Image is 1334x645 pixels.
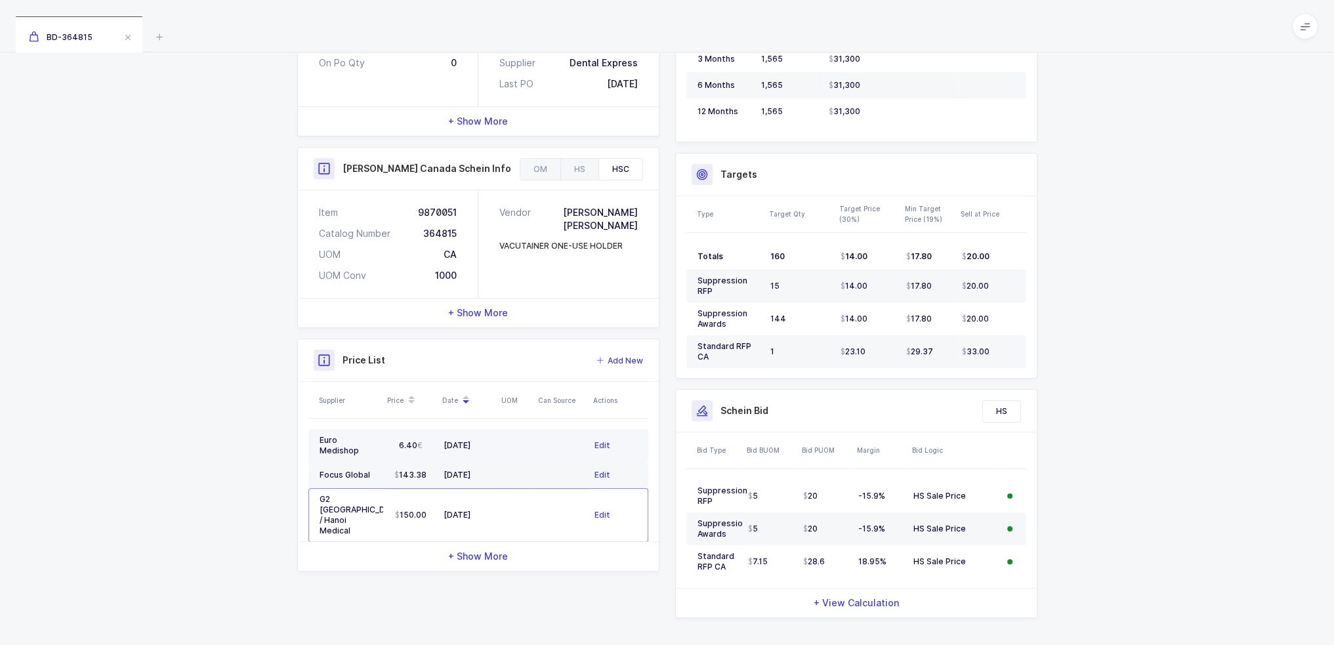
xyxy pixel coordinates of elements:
[594,468,610,482] button: Edit
[320,435,378,456] div: Euro Medishop
[962,251,990,262] span: 20.00
[697,209,761,219] div: Type
[698,251,723,261] span: Totals
[748,491,758,501] span: 5
[912,445,996,455] div: Bid Logic
[444,248,457,261] div: CA
[501,395,530,406] div: UOM
[770,281,780,291] span: 15
[387,389,434,411] div: Price
[829,80,860,91] span: 31,300
[698,308,747,329] span: Suppression Awards
[761,54,783,64] span: 1,565
[698,106,751,117] div: 12 Months
[698,486,738,507] div: Suppression RFP
[748,556,768,567] span: 7.15
[319,269,366,282] div: UOM Conv
[594,509,610,522] button: Edit
[444,470,492,480] div: [DATE]
[444,440,492,451] div: [DATE]
[520,159,560,180] div: OM
[320,494,378,536] div: G2 [GEOGRAPHIC_DATA] / Hanoi Medical
[448,550,508,563] span: + Show More
[594,439,610,452] button: Edit
[829,106,860,117] span: 31,300
[538,395,585,406] div: Can Source
[435,269,457,282] div: 1000
[596,354,643,367] button: Add New
[748,524,758,534] span: 5
[913,556,995,567] div: HS Sale Price
[858,556,886,566] span: 18.95%
[607,77,638,91] div: [DATE]
[499,56,535,70] div: Supplier
[761,106,783,116] span: 1,565
[983,401,1020,422] div: HS
[698,551,738,572] div: Standard RFP CA
[747,445,794,455] div: Bid BUOM
[841,251,867,262] span: 14.00
[698,80,751,91] div: 6 Months
[451,56,457,70] div: 0
[770,314,786,323] span: 144
[803,524,818,534] span: 20
[442,389,493,411] div: Date
[676,589,1037,617] div: + View Calculation
[839,203,897,224] div: Target Price (30%)
[697,445,739,455] div: Bid Type
[29,32,93,42] span: BD-364815
[906,281,932,291] span: 17.80
[343,162,511,175] h3: [PERSON_NAME] Canada Schein Info
[399,440,423,451] span: 6.40
[962,314,989,324] span: 20.00
[913,491,995,501] div: HS Sale Price
[698,341,751,362] span: Standard RFP CA
[858,524,885,533] span: -15.9%
[320,470,378,480] div: Focus Global
[803,556,825,567] span: 28.6
[608,354,643,367] span: Add New
[906,314,932,324] span: 17.80
[319,248,341,261] div: UOM
[802,445,849,455] div: Bid PUOM
[858,491,885,501] span: -15.9%
[536,206,638,232] div: [PERSON_NAME] [PERSON_NAME]
[761,80,783,90] span: 1,565
[857,445,904,455] div: Margin
[841,346,865,357] span: 23.10
[395,510,427,520] span: 150.00
[720,404,768,417] h3: Schein Bid
[499,77,533,91] div: Last PO
[319,395,379,406] div: Supplier
[448,306,508,320] span: + Show More
[814,596,899,610] span: + View Calculation
[394,470,427,480] span: 143.38
[841,281,867,291] span: 14.00
[962,346,990,357] span: 33.00
[560,159,598,180] div: HS
[962,281,989,291] span: 20.00
[698,276,747,296] span: Suppression RFP
[905,203,953,224] div: Min Target Price (19%)
[343,354,385,367] h3: Price List
[906,251,932,262] span: 17.80
[720,168,757,181] h3: Targets
[499,206,536,232] div: Vendor
[448,115,508,128] span: + Show More
[298,299,659,327] div: + Show More
[961,209,1022,219] div: Sell at Price
[698,518,738,539] div: Suppression Awards
[570,56,638,70] div: Dental Express
[770,346,774,356] span: 1
[593,395,644,406] div: Actions
[906,346,933,357] span: 29.37
[499,240,623,252] div: VACUTAINER ONE-USE HOLDER
[444,510,492,520] div: [DATE]
[841,314,867,324] span: 14.00
[598,159,642,180] div: HSC
[298,542,659,571] div: + Show More
[698,54,751,64] div: 3 Months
